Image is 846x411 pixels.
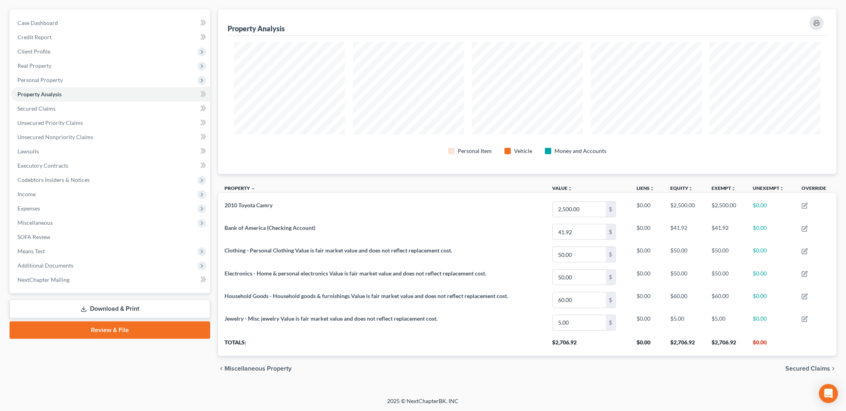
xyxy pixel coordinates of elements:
[606,224,616,239] div: $
[11,101,210,116] a: Secured Claims
[17,233,50,240] span: SOFA Review
[17,191,36,197] span: Income
[224,365,292,372] span: Miscellaneous Property
[746,311,795,334] td: $0.00
[664,289,705,311] td: $60.00
[664,221,705,243] td: $41.92
[17,34,52,40] span: Credit Report
[746,198,795,220] td: $0.00
[17,205,40,212] span: Expenses
[224,292,508,299] span: Household Goods - Household goods & furnishings Value is fair market value and does not reflect r...
[553,315,606,330] input: 0.00
[224,247,452,254] span: Clothing - Personal Clothing Value is fair market value and does not reflect replacement cost.
[17,176,90,183] span: Codebtors Insiders & Notices
[11,273,210,287] a: NextChapter Mailing
[746,221,795,243] td: $0.00
[606,202,616,217] div: $
[552,185,573,191] a: Valueunfold_more
[568,186,573,191] i: unfold_more
[785,365,836,372] button: Secured Claims chevron_right
[458,147,492,155] div: Personal Item
[606,315,616,330] div: $
[705,221,746,243] td: $41.92
[705,198,746,220] td: $2,500.00
[630,334,664,356] th: $0.00
[746,289,795,311] td: $0.00
[664,198,705,220] td: $2,500.00
[11,130,210,144] a: Unsecured Nonpriority Claims
[753,185,784,191] a: Unexemptunfold_more
[705,289,746,311] td: $60.00
[553,292,606,308] input: 0.00
[17,276,69,283] span: NextChapter Mailing
[731,186,736,191] i: unfold_more
[17,248,45,254] span: Means Test
[650,186,654,191] i: unfold_more
[606,247,616,262] div: $
[712,185,736,191] a: Exemptunfold_more
[664,334,705,356] th: $2,706.92
[546,334,630,356] th: $2,706.92
[746,266,795,289] td: $0.00
[630,243,664,266] td: $0.00
[630,198,664,220] td: $0.00
[664,266,705,289] td: $50.00
[705,334,746,356] th: $2,706.92
[17,76,63,83] span: Personal Property
[830,365,836,372] i: chevron_right
[10,321,210,339] a: Review & File
[228,24,285,33] div: Property Analysis
[224,270,486,277] span: Electronics - Home & personal electronics Value is fair market value and does not reflect replace...
[630,221,664,243] td: $0.00
[218,365,224,372] i: chevron_left
[218,334,546,356] th: Totals:
[705,266,746,289] td: $50.00
[779,186,784,191] i: unfold_more
[553,202,606,217] input: 0.00
[785,365,830,372] span: Secured Claims
[606,292,616,308] div: $
[746,243,795,266] td: $0.00
[819,384,838,403] div: Open Intercom Messenger
[224,185,255,191] a: Property expand_less
[688,186,693,191] i: unfold_more
[17,134,93,140] span: Unsecured Nonpriority Claims
[251,186,255,191] i: expand_less
[17,119,83,126] span: Unsecured Priority Claims
[11,144,210,159] a: Lawsuits
[514,147,532,155] div: Vehicle
[17,219,53,226] span: Miscellaneous
[17,262,73,269] span: Additional Documents
[11,230,210,244] a: SOFA Review
[705,243,746,266] td: $50.00
[17,19,58,26] span: Case Dashboard
[11,116,210,130] a: Unsecured Priority Claims
[17,48,50,55] span: Client Profile
[17,105,56,112] span: Secured Claims
[17,91,61,97] span: Property Analysis
[218,365,292,372] button: chevron_left Miscellaneous Property
[637,185,654,191] a: Liensunfold_more
[630,311,664,334] td: $0.00
[224,202,272,208] span: 2010 Toyota Camry
[670,185,693,191] a: Equityunfold_more
[10,300,210,318] a: Download & Print
[553,270,606,285] input: 0.00
[17,162,68,169] span: Executory Contracts
[11,159,210,173] a: Executory Contracts
[553,247,606,262] input: 0.00
[11,30,210,44] a: Credit Report
[664,311,705,334] td: $5.00
[554,147,606,155] div: Money and Accounts
[17,148,39,155] span: Lawsuits
[630,266,664,289] td: $0.00
[664,243,705,266] td: $50.00
[224,224,315,231] span: Bank of America (Checking Account)
[606,270,616,285] div: $
[17,62,52,69] span: Real Property
[746,334,795,356] th: $0.00
[795,180,836,198] th: Override
[705,311,746,334] td: $5.00
[11,87,210,101] a: Property Analysis
[11,16,210,30] a: Case Dashboard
